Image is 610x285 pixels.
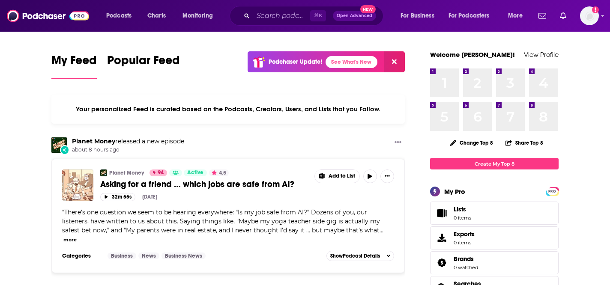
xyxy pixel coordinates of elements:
[337,14,372,18] span: Open Advanced
[430,50,515,59] a: Welcome [PERSON_NAME]!
[142,9,171,23] a: Charts
[326,56,377,68] a: See What's New
[454,215,471,221] span: 0 items
[508,10,523,22] span: More
[100,193,135,201] button: 32m 55s
[454,230,475,238] span: Exports
[176,9,224,23] button: open menu
[454,264,478,270] a: 0 watched
[592,6,599,13] svg: Add a profile image
[454,240,475,246] span: 0 items
[100,9,143,23] button: open menu
[556,9,570,23] a: Show notifications dropdown
[315,170,359,183] button: Show More Button
[360,5,376,13] span: New
[100,179,308,190] a: Asking for a friend … which jobs are safe from AI?
[444,187,465,196] div: My Pro
[253,9,310,23] input: Search podcasts, credits, & more...
[72,146,184,154] span: about 8 hours ago
[62,252,101,259] h3: Categories
[138,252,159,259] a: News
[7,8,89,24] img: Podchaser - Follow, Share and Rate Podcasts
[445,137,498,148] button: Change Top 8
[142,194,157,200] div: [DATE]
[147,10,166,22] span: Charts
[391,137,405,148] button: Show More Button
[449,10,490,22] span: For Podcasters
[395,9,445,23] button: open menu
[547,188,557,195] span: PRO
[430,202,559,225] a: Lists
[326,251,394,261] button: ShowPodcast Details
[187,169,203,177] span: Active
[454,255,478,263] a: Brands
[62,208,380,234] span: There’s one question we seem to be hearing everywhere: “Is my job safe from AI?” Dozens of you, o...
[51,95,405,124] div: Your personalized Feed is curated based on the Podcasts, Creators, Users, and Lists that you Follow.
[329,173,355,179] span: Add to List
[333,11,376,21] button: Open AdvancedNew
[580,6,599,25] span: Logged in as denise.chavez
[184,169,207,176] a: Active
[310,10,326,21] span: ⌘ K
[443,9,502,23] button: open menu
[107,53,180,79] a: Popular Feed
[502,9,533,23] button: open menu
[454,205,471,213] span: Lists
[430,158,559,169] a: Create My Top 8
[433,257,450,269] a: Brands
[72,137,115,145] a: Planet Money
[524,50,559,59] a: View Profile
[430,251,559,274] span: Brands
[380,169,394,183] button: Show More Button
[60,145,69,154] div: New Episode
[209,169,229,176] button: 4.5
[150,169,167,176] a: 94
[580,6,599,25] img: User Profile
[100,179,294,190] span: Asking for a friend … which jobs are safe from AI?
[107,53,180,73] span: Popular Feed
[380,226,383,234] span: ...
[106,10,132,22] span: Podcasts
[454,255,474,263] span: Brands
[269,58,322,65] p: Podchaser Update!
[433,207,450,219] span: Lists
[51,53,97,73] span: My Feed
[161,252,206,259] a: Business News
[505,134,544,151] button: Share Top 8
[535,9,550,23] a: Show notifications dropdown
[238,6,392,26] div: Search podcasts, credits, & more...
[62,169,93,201] img: Asking for a friend … which jobs are safe from AI?
[72,137,184,145] h3: released a new episode
[62,208,380,234] span: "
[51,137,67,153] img: Planet Money
[108,252,136,259] a: Business
[433,232,450,244] span: Exports
[100,169,107,176] img: Planet Money
[454,205,466,213] span: Lists
[547,188,557,194] a: PRO
[182,10,213,22] span: Monitoring
[330,253,380,259] span: Show Podcast Details
[109,169,144,176] a: Planet Money
[63,236,77,243] button: more
[580,6,599,25] button: Show profile menu
[401,10,434,22] span: For Business
[51,53,97,79] a: My Feed
[430,226,559,249] a: Exports
[158,169,164,177] span: 94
